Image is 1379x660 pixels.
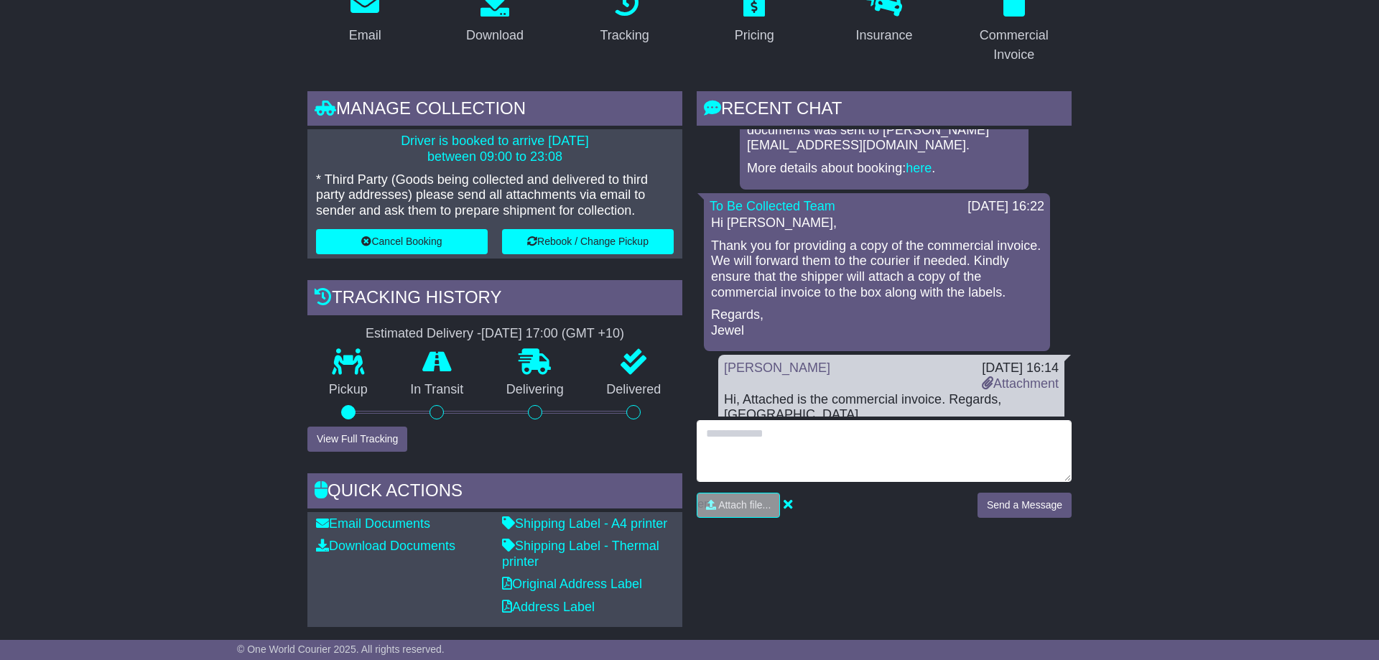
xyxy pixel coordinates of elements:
div: Commercial Invoice [965,26,1062,65]
button: Cancel Booking [316,229,488,254]
p: Email with booking OWCUS647869AU documents was sent to [PERSON_NAME][EMAIL_ADDRESS][DOMAIN_NAME]. [747,107,1021,154]
div: Tracking [600,26,649,45]
div: [DATE] 16:22 [967,199,1044,215]
div: Hi, Attached is the commercial invoice. Regards, [GEOGRAPHIC_DATA] [724,392,1059,423]
a: Download Documents [316,539,455,553]
p: Delivered [585,382,683,398]
a: Attachment [982,376,1059,391]
p: Regards, Jewel [711,307,1043,338]
div: RECENT CHAT [697,91,1072,130]
p: Pickup [307,382,389,398]
div: Insurance [855,26,912,45]
p: Driver is booked to arrive [DATE] between 09:00 to 23:08 [316,134,674,164]
a: Email Documents [316,516,430,531]
button: View Full Tracking [307,427,407,452]
div: [DATE] 17:00 (GMT +10) [481,326,624,342]
div: [DATE] 16:14 [982,361,1059,376]
div: Email [349,26,381,45]
span: © One World Courier 2025. All rights reserved. [237,643,445,655]
div: Manage collection [307,91,682,130]
div: Quick Actions [307,473,682,512]
a: here [906,161,932,175]
a: Original Address Label [502,577,642,591]
button: Rebook / Change Pickup [502,229,674,254]
a: Shipping Label - A4 printer [502,516,667,531]
p: In Transit [389,382,486,398]
div: Pricing [735,26,774,45]
p: * Third Party (Goods being collected and delivered to third party addresses) please send all atta... [316,172,674,219]
p: Thank you for providing a copy of the commercial invoice. We will forward them to the courier if ... [711,238,1043,300]
button: Send a Message [978,493,1072,518]
p: More details about booking: . [747,161,1021,177]
div: Estimated Delivery - [307,326,682,342]
a: Address Label [502,600,595,614]
p: Delivering [485,382,585,398]
a: To Be Collected Team [710,199,835,213]
div: Tracking history [307,280,682,319]
a: Shipping Label - Thermal printer [502,539,659,569]
div: Download [466,26,524,45]
p: Hi [PERSON_NAME], [711,215,1043,231]
a: [PERSON_NAME] [724,361,830,375]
